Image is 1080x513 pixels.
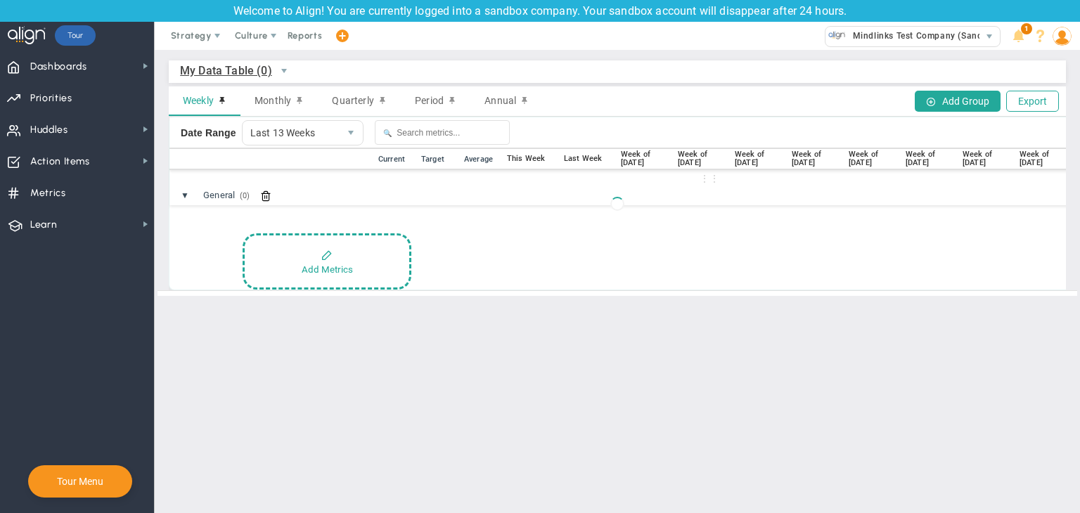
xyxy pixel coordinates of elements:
[30,52,87,82] span: Dashboards
[302,264,353,275] div: Add Metrics
[960,150,1012,167] div: Week of [DATE]
[1017,150,1069,167] div: Week of [DATE]
[418,155,461,164] div: Target
[30,210,57,240] span: Learn
[561,155,614,163] div: Last Week
[198,186,258,204] span: Click to edit group name
[238,190,252,201] span: (0)
[272,59,296,83] span: select
[235,30,268,41] span: Culture
[1008,22,1029,50] li: Announcements
[180,62,272,79] span: My Data Table (0)
[461,155,503,164] div: Average
[30,178,66,208] span: Metrics
[339,121,363,145] span: select
[732,150,785,167] div: Week of [DATE]
[828,27,846,44] img: 33514.Company.photo
[846,150,899,167] div: Week of [DATE]
[504,155,557,163] div: This Week
[1021,23,1032,34] span: 1
[915,91,1001,112] button: Add Group
[243,233,411,290] button: Add Metrics
[30,115,68,145] span: Huddles
[375,120,510,145] input: Search metrics...
[789,150,842,167] div: Week of [DATE]
[243,121,340,145] span: Last 13 Weeks
[1006,91,1059,112] button: Export
[183,95,214,106] span: Weekly
[979,27,1000,46] span: select
[618,150,671,167] div: Week of [DATE]
[332,95,373,106] span: Quarterly
[903,150,956,167] div: Week of [DATE]
[53,475,108,488] button: Tour Menu
[281,22,330,50] span: Reports
[700,173,719,184] span: ⋮⋮
[181,190,189,200] span: ▼
[484,95,516,106] span: Annual
[171,30,212,41] span: Strategy
[181,127,236,138] label: Date Range
[675,150,728,167] div: Week of [DATE]
[375,155,418,164] div: Current
[1053,27,1072,46] img: 207982.Person.photo
[415,95,444,106] span: Period
[383,129,392,137] span: 🔍
[846,27,1001,45] span: Mindlinks Test Company (Sandbox)
[255,95,291,106] span: Monthly
[1029,22,1051,50] li: Help & Frequently Asked Questions (FAQ)
[30,84,72,113] span: Priorities
[30,147,90,176] span: Action Items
